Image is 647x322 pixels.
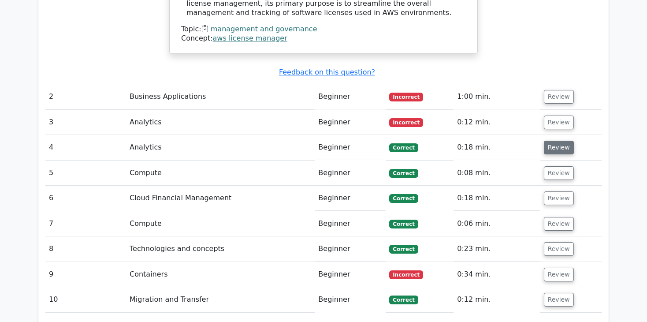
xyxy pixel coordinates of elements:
[454,84,540,109] td: 1:00 min.
[389,296,418,304] span: Correct
[389,118,423,127] span: Incorrect
[315,84,386,109] td: Beginner
[389,143,418,152] span: Correct
[389,270,423,279] span: Incorrect
[126,161,315,186] td: Compute
[315,287,386,312] td: Beginner
[126,186,315,211] td: Cloud Financial Management
[315,161,386,186] td: Beginner
[126,262,315,287] td: Containers
[279,68,375,76] a: Feedback on this question?
[389,220,418,228] span: Correct
[126,84,315,109] td: Business Applications
[454,110,540,135] td: 0:12 min.
[454,161,540,186] td: 0:08 min.
[544,293,574,307] button: Review
[315,211,386,236] td: Beginner
[45,161,126,186] td: 5
[544,166,574,180] button: Review
[315,110,386,135] td: Beginner
[389,194,418,203] span: Correct
[454,287,540,312] td: 0:12 min.
[315,135,386,160] td: Beginner
[126,287,315,312] td: Migration and Transfer
[211,25,317,33] a: management and governance
[544,90,574,104] button: Review
[315,262,386,287] td: Beginner
[454,236,540,262] td: 0:23 min.
[45,211,126,236] td: 7
[389,93,423,101] span: Incorrect
[389,169,418,178] span: Correct
[315,186,386,211] td: Beginner
[126,236,315,262] td: Technologies and concepts
[45,287,126,312] td: 10
[213,34,287,42] a: aws license manager
[389,245,418,254] span: Correct
[544,217,574,231] button: Review
[181,34,466,43] div: Concept:
[544,141,574,154] button: Review
[45,262,126,287] td: 9
[544,191,574,205] button: Review
[45,236,126,262] td: 8
[126,135,315,160] td: Analytics
[544,242,574,256] button: Review
[454,186,540,211] td: 0:18 min.
[544,116,574,129] button: Review
[315,236,386,262] td: Beginner
[45,84,126,109] td: 2
[454,262,540,287] td: 0:34 min.
[454,135,540,160] td: 0:18 min.
[45,110,126,135] td: 3
[544,268,574,281] button: Review
[126,211,315,236] td: Compute
[126,110,315,135] td: Analytics
[45,186,126,211] td: 6
[454,211,540,236] td: 0:06 min.
[45,135,126,160] td: 4
[181,25,466,34] div: Topic:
